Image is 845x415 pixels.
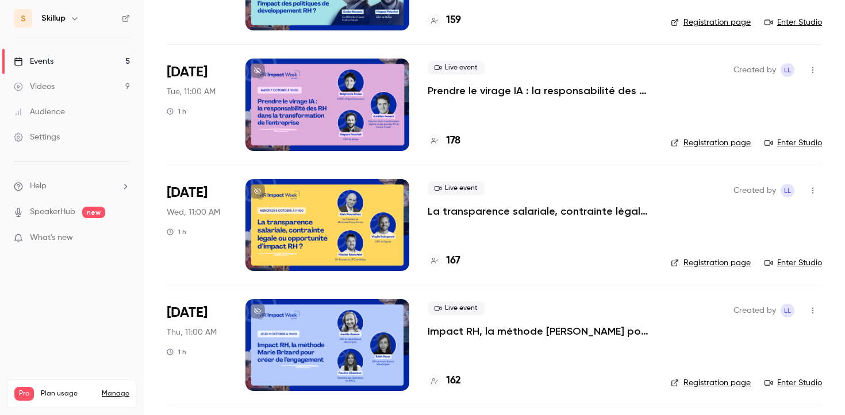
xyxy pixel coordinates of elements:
a: Enter Studio [765,257,822,269]
span: S [21,13,26,25]
a: 167 [428,253,460,269]
span: new [82,207,105,218]
a: 159 [428,13,461,28]
a: Enter Studio [765,17,822,28]
div: Oct 7 Tue, 11:00 AM (Europe/Paris) [167,59,227,150]
div: Oct 9 Thu, 11:00 AM (Europe/Paris) [167,299,227,391]
div: Videos [14,81,55,92]
span: Pro [14,387,34,401]
div: Audience [14,106,65,118]
span: LL [784,304,791,317]
h6: Skillup [41,13,66,24]
div: Settings [14,131,60,143]
span: What's new [30,232,73,244]
span: LL [784,184,791,197]
span: Louise Le Guillou [781,63,794,77]
span: [DATE] [167,184,208,202]
span: Thu, 11:00 AM [167,327,217,338]
span: Louise Le Guillou [781,304,794,317]
span: [DATE] [167,304,208,322]
div: 1 h [167,227,186,236]
h4: 167 [446,253,460,269]
span: Live event [428,181,485,195]
span: Louise Le Guillou [781,184,794,197]
span: Live event [428,61,485,75]
a: 178 [428,133,460,149]
a: Enter Studio [765,377,822,389]
a: Registration page [671,257,751,269]
span: Live event [428,301,485,315]
li: help-dropdown-opener [14,180,130,192]
span: Help [30,180,47,192]
iframe: Noticeable Trigger [116,233,130,243]
span: Wed, 11:00 AM [167,207,220,218]
div: 1 h [167,347,186,356]
a: La transparence salariale, contrainte légale ou opportunité d’impact RH ? [428,204,652,218]
div: Oct 8 Wed, 11:00 AM (Europe/Paris) [167,179,227,271]
div: 1 h [167,107,186,116]
a: Prendre le virage IA : la responsabilité des RH dans la transformation de l'entreprise [428,84,652,98]
a: Registration page [671,377,751,389]
h4: 159 [446,13,461,28]
span: Tue, 11:00 AM [167,86,216,98]
span: LL [784,63,791,77]
span: Created by [733,184,776,197]
a: Enter Studio [765,137,822,149]
h4: 178 [446,133,460,149]
a: Manage [102,389,129,398]
span: Created by [733,63,776,77]
div: Events [14,56,53,67]
span: Created by [733,304,776,317]
h4: 162 [446,373,461,389]
span: [DATE] [167,63,208,82]
a: Registration page [671,17,751,28]
a: SpeakerHub [30,206,75,218]
a: 162 [428,373,461,389]
a: Impact RH, la méthode [PERSON_NAME] pour créer de l’engagement [428,324,652,338]
span: Plan usage [41,389,95,398]
a: Registration page [671,137,751,149]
